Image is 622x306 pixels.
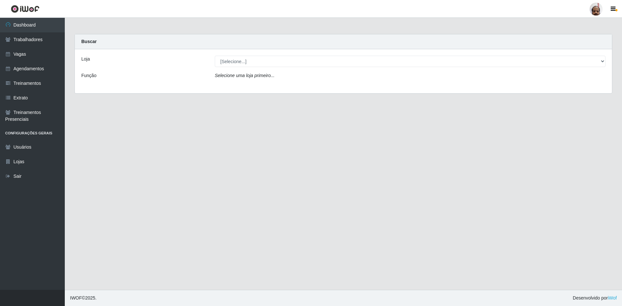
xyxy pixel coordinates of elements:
[608,295,617,300] a: iWof
[215,73,274,78] i: Selecione uma loja primeiro...
[11,5,40,13] img: CoreUI Logo
[81,39,97,44] strong: Buscar
[70,295,97,301] span: © 2025 .
[573,295,617,301] span: Desenvolvido por
[81,56,90,62] label: Loja
[70,295,82,300] span: IWOF
[81,72,97,79] label: Função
